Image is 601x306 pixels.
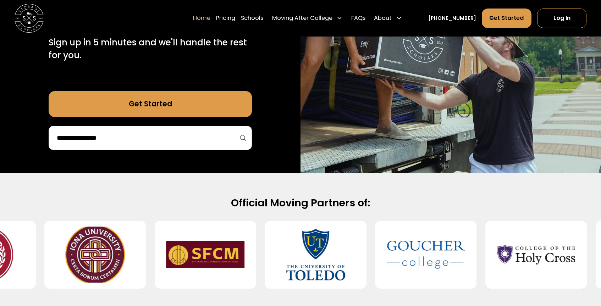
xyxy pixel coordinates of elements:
[166,227,245,283] img: San Francisco Conservatory of Music
[537,9,586,28] a: Log In
[15,4,44,33] a: home
[482,9,531,28] a: Get Started
[15,4,44,33] img: Storage Scholars main logo
[193,8,210,28] a: Home
[272,14,332,23] div: Moving After College
[351,8,365,28] a: FAQs
[428,14,476,22] a: [PHONE_NUMBER]
[68,196,533,210] h2: Official Moving Partners of:
[216,8,235,28] a: Pricing
[49,91,252,117] a: Get Started
[276,227,355,283] img: University of Toledo
[497,227,575,283] img: College of the Holy Cross
[374,14,392,23] div: About
[371,8,405,28] div: About
[387,227,465,283] img: Goucher College
[269,8,346,28] div: Moving After College
[241,8,263,28] a: Schools
[56,227,134,283] img: Iona University
[49,36,252,62] p: Sign up in 5 minutes and we'll handle the rest for you.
